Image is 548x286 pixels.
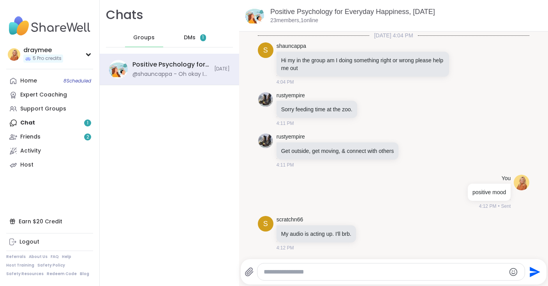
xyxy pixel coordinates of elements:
span: • [498,203,499,210]
span: 4:12 PM [479,203,497,210]
div: Positive Psychology for Everyday Happiness, [DATE] [132,60,210,69]
a: Blog [80,271,89,277]
button: Send [525,263,543,281]
div: Friends [20,133,41,141]
a: About Us [29,254,48,260]
span: [DATE] 4:04 PM [369,32,418,39]
a: Logout [6,235,93,249]
div: Expert Coaching [20,91,67,99]
div: Host [20,161,33,169]
img: draymee [8,48,20,61]
div: Activity [20,147,41,155]
h1: Chats [106,6,143,24]
div: @shauncappa - Oh okay I see it's not free anymore [132,70,210,78]
span: 4:04 PM [277,79,294,86]
img: https://sharewell-space-live.sfo3.digitaloceanspaces.com/user-generated/acaadf4a-b297-45f3-9d03-d... [514,175,529,190]
a: Home8Scheduled [6,74,93,88]
a: rustyempire [277,133,305,141]
a: Activity [6,144,93,158]
span: 8 Scheduled [63,78,91,84]
span: 1 [202,34,204,41]
a: Expert Coaching [6,88,93,102]
a: Referrals [6,254,26,260]
a: Host Training [6,263,34,268]
div: draymee [23,46,63,54]
div: Logout [19,238,39,246]
p: Get outside, get moving, & connect with others [281,147,394,155]
div: Home [20,77,37,85]
h4: You [502,175,511,182]
a: scratchn66 [277,216,303,224]
span: 5 Pro credits [33,55,62,62]
span: Groups [133,34,155,42]
a: Host [6,158,93,172]
div: Support Groups [20,105,66,113]
span: 4:12 PM [277,244,294,251]
p: Hi my in the group am I doing something right or wrong please help me out [281,56,444,72]
img: Positive Psychology for Everyday Happiness, Oct 08 [109,60,128,79]
span: 4:11 PM [277,120,294,127]
textarea: Type your message [264,268,505,276]
img: https://sharewell-space-live.sfo3.digitaloceanspaces.com/user-generated/3913dd85-6983-4073-ba6e-f... [258,133,273,149]
span: DMs [184,34,196,42]
span: 4:11 PM [277,161,294,168]
a: FAQ [51,254,59,260]
span: s [263,219,268,229]
img: https://sharewell-space-live.sfo3.digitaloceanspaces.com/user-generated/3913dd85-6983-4073-ba6e-f... [258,92,273,107]
a: Safety Resources [6,271,44,277]
a: shauncappa [277,42,306,50]
p: Sorry feeding time at the zoo. [281,105,352,113]
img: ShareWell Nav Logo [6,12,93,40]
span: Sent [501,203,511,210]
a: Positive Psychology for Everyday Happiness, [DATE] [270,8,435,16]
a: rustyempire [277,92,305,100]
a: Help [62,254,71,260]
img: Positive Psychology for Everyday Happiness, Oct 08 [245,6,264,25]
a: Support Groups [6,102,93,116]
a: Friends2 [6,130,93,144]
div: Earn $20 Credit [6,214,93,228]
span: 2 [86,134,89,140]
p: 23 members, 1 online [270,17,318,25]
p: My audio is acting up. I'll brb. [281,230,351,238]
a: Redeem Code [47,271,77,277]
p: positive mood [472,188,506,196]
button: Emoji picker [509,267,518,277]
a: Safety Policy [37,263,65,268]
span: s [263,45,268,56]
span: [DATE] [214,66,230,72]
